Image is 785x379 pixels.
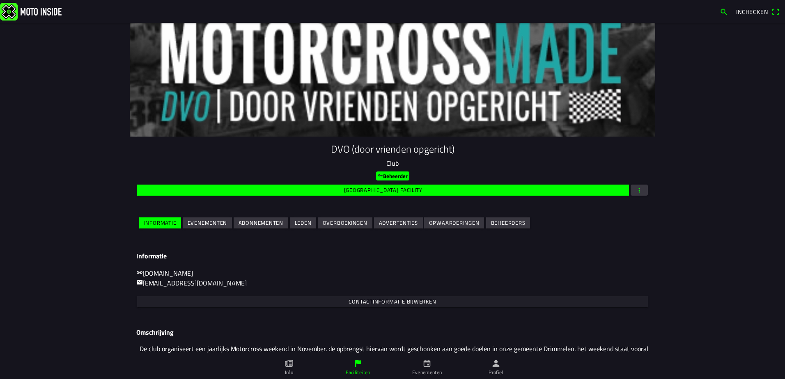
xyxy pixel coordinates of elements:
[234,217,288,228] ion-button: Abonnementen
[136,252,649,260] h3: Informatie
[376,171,409,180] ion-badge: Beheerder
[318,217,372,228] ion-button: Overboekingen
[136,279,143,285] ion-icon: mail
[136,329,649,336] h3: Omschrijving
[136,269,143,276] ion-icon: link
[424,217,484,228] ion-button: Opwaarderingen
[486,217,530,228] ion-button: Beheerders
[412,369,442,376] ion-label: Evenementen
[353,359,363,368] ion-icon: flag
[374,217,423,228] ion-button: Advertenties
[136,340,649,368] textarea: De club organiseert een jaarlijks Motorcross weekend in November. de opbrengst hiervan wordt gesc...
[489,369,503,376] ion-label: Profiel
[183,217,232,228] ion-button: Evenementen
[137,185,629,196] ion-button: [GEOGRAPHIC_DATA] facility
[290,217,316,228] ion-button: Leden
[716,5,732,18] a: search
[422,359,432,368] ion-icon: calendar
[137,296,648,307] ion-button: Contactinformatie bijwerken
[139,217,181,228] ion-button: Informatie
[732,5,783,18] a: Incheckenqr scanner
[346,369,370,376] ion-label: Faciliteiten
[378,173,383,178] ion-icon: key
[136,278,247,288] a: mail[EMAIL_ADDRESS][DOMAIN_NAME]
[136,158,649,168] p: Club
[285,369,293,376] ion-label: Info
[136,268,193,278] a: link[DOMAIN_NAME]
[285,359,294,368] ion-icon: paper
[491,359,500,368] ion-icon: person
[736,7,768,16] span: Inchecken
[136,143,649,155] h1: DVO (door vrienden opgericht)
